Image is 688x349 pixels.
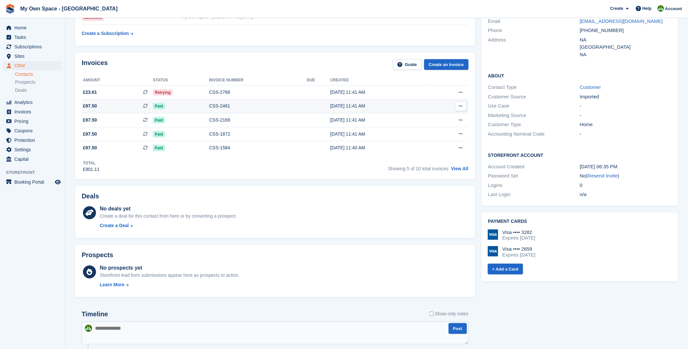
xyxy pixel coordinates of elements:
th: Amount [82,75,153,86]
span: Pricing [14,117,54,126]
a: Create a Subscription [82,27,133,40]
span: Paid [153,131,165,138]
div: [PHONE_NUMBER] [580,27,672,34]
div: Learn More [100,281,124,288]
div: 0 [580,182,672,189]
h2: Payment cards [488,219,672,224]
th: Due [307,75,330,86]
input: Show only notes [429,310,434,317]
div: No deals yet [100,205,237,213]
a: Preview store [54,178,62,186]
div: Visa •••• 3282 [503,229,536,235]
a: Customer [580,84,601,90]
span: Booking Portal [14,177,54,187]
span: Analytics [14,98,54,107]
div: Password Set [488,172,580,180]
a: Guide [393,59,422,70]
div: Storefront lead form submissions appear here as prospects to action. [100,272,240,279]
div: Expires [DATE] [503,235,536,241]
div: Last Login [488,191,580,198]
div: [DATE] 11:41 AM [330,131,430,138]
a: + Add a Card [488,264,523,274]
a: menu [3,107,62,116]
div: [GEOGRAPHIC_DATA] [580,43,672,51]
span: Account [665,6,682,12]
span: Tasks [14,33,54,42]
div: Create a deal for this contact from here or by converting a prospect. [100,213,237,220]
h2: Invoices [82,59,108,70]
span: Protection [14,136,54,145]
a: menu [3,61,62,70]
div: Logins [488,182,580,189]
div: [DATE] 11:40 AM [330,144,430,151]
span: Settings [14,145,54,154]
span: £97.50 [83,144,97,151]
img: Keely [658,5,664,12]
div: Visa •••• 2659 [503,246,536,252]
span: Paid [153,103,165,109]
a: menu [3,52,62,61]
a: My Own Space - [GEOGRAPHIC_DATA] [18,3,120,14]
div: Imported [580,93,672,101]
h2: Deals [82,192,99,200]
div: Expires [DATE] [503,252,536,258]
div: Create a Deal [100,222,129,229]
div: [DATE] 11:41 AM [330,103,430,109]
th: Status [153,75,209,86]
div: Total [83,160,100,166]
h2: Prospects [82,251,113,259]
span: Help [643,5,652,12]
div: [DATE] 11:41 AM [330,89,430,96]
span: Retrying [153,89,173,96]
div: CSS-2169 [209,117,307,124]
span: £97.50 [83,117,97,124]
a: Deals [15,87,62,94]
button: Post [449,323,467,334]
span: £97.50 [83,103,97,109]
a: menu [3,33,62,42]
th: Invoice number [209,75,307,86]
a: menu [3,42,62,51]
div: CSS-1584 [209,144,307,151]
span: ( ) [586,173,619,178]
div: CSS-1872 [209,131,307,138]
div: Phone [488,27,580,34]
div: CSS-2768 [209,89,307,96]
span: Paid [153,145,165,151]
a: Create a Deal [100,222,237,229]
img: Visa Logo [488,246,498,257]
a: Resend Invite [588,173,618,178]
img: stora-icon-8386f47178a22dfd0bd8f6a31ec36ba5ce8667c1dd55bd0f319d3a0aa187defe.svg [5,4,15,14]
a: menu [3,126,62,135]
span: CRM [14,61,54,70]
div: Email [488,18,580,25]
div: [DATE] 11:41 AM [330,117,430,124]
span: £97.50 [83,131,97,138]
span: Prospects [15,79,35,85]
a: Contacts [15,71,62,77]
div: Address [488,36,580,58]
div: NA [580,36,672,44]
div: £901.11 [83,166,100,173]
span: Storefront [6,169,65,176]
span: Create [610,5,623,12]
a: menu [3,23,62,32]
h2: Timeline [82,310,108,318]
a: menu [3,98,62,107]
h2: About [488,72,672,79]
div: CSS-2461 [209,103,307,109]
div: - [580,130,672,138]
div: [DATE] 06:35 PM [580,163,672,171]
div: Contact Type [488,84,580,91]
span: £23.61 [83,89,97,96]
span: Home [14,23,54,32]
a: [EMAIL_ADDRESS][DOMAIN_NAME] [580,18,663,24]
a: View All [451,166,469,171]
div: Create a Subscription [82,30,129,37]
div: Customer Type [488,121,580,128]
label: Show only notes [429,310,469,317]
span: Paid [153,117,165,124]
img: Visa Logo [488,229,498,240]
a: menu [3,145,62,154]
div: Use Case [488,102,580,110]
